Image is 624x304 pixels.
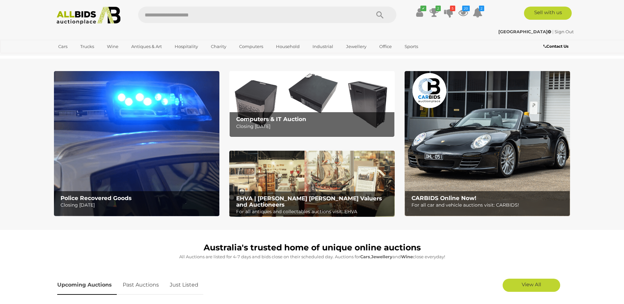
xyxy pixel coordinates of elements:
[54,71,219,216] a: Police Recovered Goods Police Recovered Goods Closing [DATE]
[54,71,219,216] img: Police Recovered Goods
[371,254,392,259] strong: Jewellery
[401,254,413,259] strong: Wine
[375,41,396,52] a: Office
[57,253,567,261] p: All Auctions are listed for 4-7 days and bids close on their scheduled day. Auctions for , and cl...
[462,6,470,11] i: 20
[53,7,124,25] img: Allbids.com.au
[412,201,566,209] p: For all car and vehicle auctions visit: CARBIDS!
[165,275,203,295] a: Just Listed
[236,116,306,122] b: Computers & IT Auction
[479,6,484,11] i: 2
[555,29,574,34] a: Sign Out
[444,7,454,18] a: 5
[522,281,541,288] span: View All
[415,7,425,18] a: ✔
[118,275,164,295] a: Past Auctions
[229,71,395,137] img: Computers & IT Auction
[61,201,215,209] p: Closing [DATE]
[229,71,395,137] a: Computers & IT Auction Computers & IT Auction Closing [DATE]
[498,29,552,34] a: [GEOGRAPHIC_DATA]
[207,41,231,52] a: Charity
[76,41,98,52] a: Trucks
[57,243,567,252] h1: Australia's trusted home of unique online auctions
[412,195,476,201] b: CARBIDS Online Now!
[543,44,568,49] b: Contact Us
[473,7,483,18] a: 2
[543,43,570,50] a: Contact Us
[405,71,570,216] a: CARBIDS Online Now! CARBIDS Online Now! For all car and vehicle auctions visit: CARBIDS!
[498,29,551,34] strong: [GEOGRAPHIC_DATA]
[308,41,337,52] a: Industrial
[524,7,572,20] a: Sell with us
[170,41,202,52] a: Hospitality
[360,254,370,259] strong: Cars
[429,7,439,18] a: 2
[450,6,455,11] i: 5
[436,6,441,11] i: 2
[503,279,560,292] a: View All
[420,6,426,11] i: ✔
[54,52,109,63] a: [GEOGRAPHIC_DATA]
[57,275,117,295] a: Upcoming Auctions
[236,208,391,216] p: For all antiques and collectables auctions visit: EHVA
[236,122,391,131] p: Closing [DATE]
[103,41,123,52] a: Wine
[229,151,395,217] a: EHVA | Evans Hastings Valuers and Auctioneers EHVA | [PERSON_NAME] [PERSON_NAME] Valuers and Auct...
[272,41,304,52] a: Household
[458,7,468,18] a: 20
[342,41,371,52] a: Jewellery
[400,41,422,52] a: Sports
[552,29,554,34] span: |
[127,41,166,52] a: Antiques & Art
[236,195,382,208] b: EHVA | [PERSON_NAME] [PERSON_NAME] Valuers and Auctioneers
[405,71,570,216] img: CARBIDS Online Now!
[363,7,396,23] button: Search
[54,41,72,52] a: Cars
[229,151,395,217] img: EHVA | Evans Hastings Valuers and Auctioneers
[61,195,132,201] b: Police Recovered Goods
[235,41,267,52] a: Computers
